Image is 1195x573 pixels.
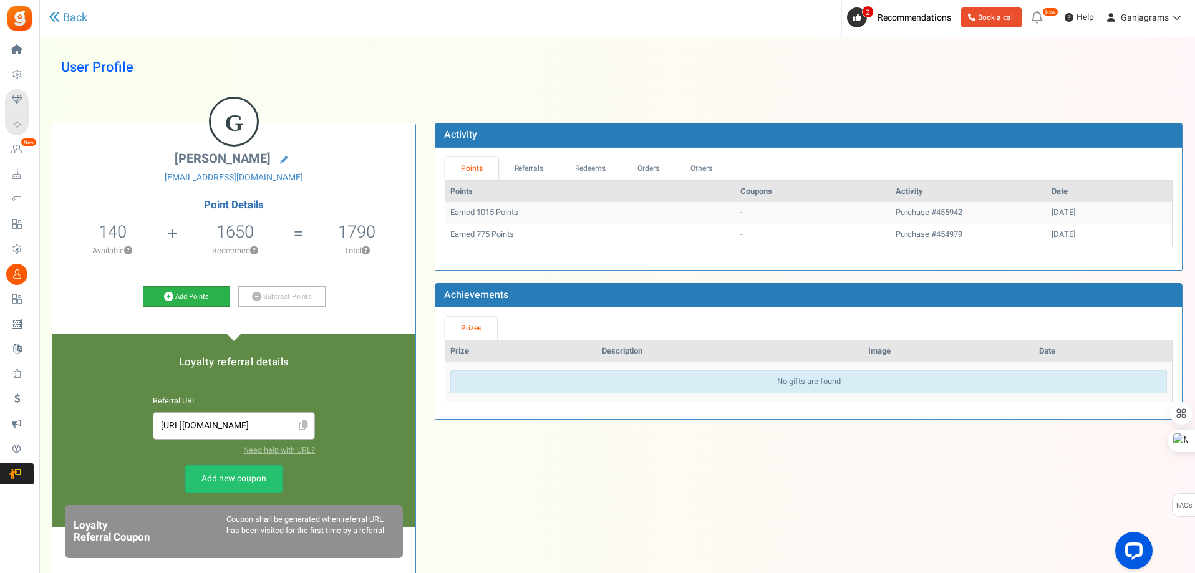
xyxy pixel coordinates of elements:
[243,445,315,456] a: Need help with URL?
[216,223,254,241] h5: 1650
[891,224,1047,246] td: Purchase #454979
[498,157,559,180] a: Referrals
[444,127,477,142] b: Activity
[21,138,37,147] em: New
[961,7,1022,27] a: Book a call
[1042,7,1058,16] em: New
[445,340,596,362] th: Prize
[211,99,257,147] figcaption: G
[62,171,406,184] a: [EMAIL_ADDRESS][DOMAIN_NAME]
[153,397,315,406] h6: Referral URL
[597,340,863,362] th: Description
[878,11,951,24] span: Recommendations
[1121,11,1169,24] span: Ganjagrams
[621,157,675,180] a: Orders
[52,200,415,211] h4: Point Details
[1052,229,1167,241] div: [DATE]
[445,157,498,180] a: Points
[1176,494,1193,518] span: FAQs
[891,181,1047,203] th: Activity
[250,247,258,255] button: ?
[362,247,370,255] button: ?
[59,245,166,256] p: Available
[338,223,375,241] h5: 1790
[445,317,497,340] a: Prizes
[1052,207,1167,219] div: [DATE]
[675,157,728,180] a: Others
[185,465,283,493] a: Add new coupon
[1034,340,1172,362] th: Date
[61,50,1173,85] h1: User Profile
[65,357,403,368] h5: Loyalty referral details
[99,219,127,244] span: 140
[847,7,956,27] a: 2 Recommendations
[559,157,622,180] a: Redeems
[735,181,891,203] th: Coupons
[862,6,874,18] span: 2
[445,181,735,203] th: Points
[218,514,394,549] div: Coupon shall be generated when referral URL has been visited for the first time by a referral
[143,286,230,307] a: Add Points
[445,224,735,246] td: Earned 775 Points
[238,286,326,307] a: Subtract Points
[6,4,34,32] img: Gratisfaction
[124,247,132,255] button: ?
[863,340,1034,362] th: Image
[735,224,891,246] td: -
[1073,11,1094,24] span: Help
[444,287,508,302] b: Achievements
[450,370,1167,393] div: No gifts are found
[445,202,735,224] td: Earned 1015 Points
[304,245,409,256] p: Total
[175,150,271,168] span: [PERSON_NAME]
[891,202,1047,224] td: Purchase #455942
[293,415,313,437] span: Click to Copy
[74,520,218,543] h6: Loyalty Referral Coupon
[5,139,34,160] a: New
[735,202,891,224] td: -
[1060,7,1099,27] a: Help
[1047,181,1172,203] th: Date
[178,245,292,256] p: Redeemed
